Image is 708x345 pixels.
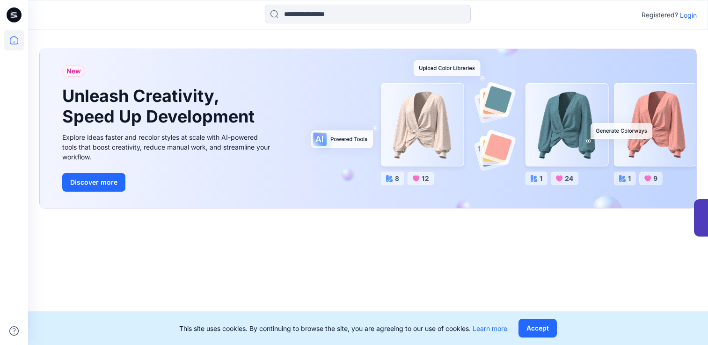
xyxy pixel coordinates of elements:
[62,173,125,192] button: Discover more
[62,86,259,126] h1: Unleash Creativity, Speed Up Development
[680,10,697,20] p: Login
[473,324,507,332] a: Learn more
[642,9,678,21] p: Registered?
[518,319,557,338] button: Accept
[62,173,273,192] a: Discover more
[62,132,273,162] div: Explore ideas faster and recolor styles at scale with AI-powered tools that boost creativity, red...
[66,65,81,77] span: New
[179,323,507,333] p: This site uses cookies. By continuing to browse the site, you are agreeing to our use of cookies.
